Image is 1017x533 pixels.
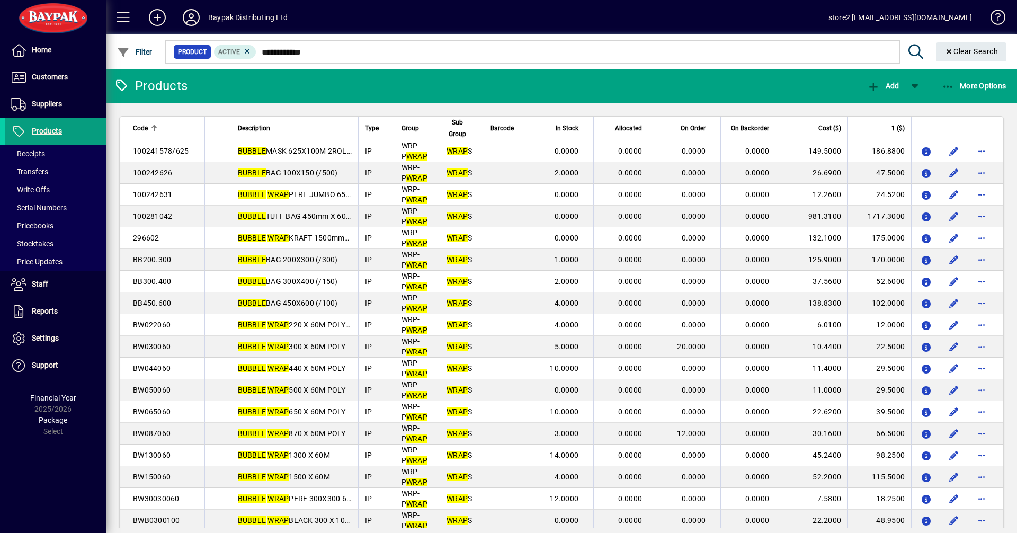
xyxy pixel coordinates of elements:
[133,299,171,307] span: BB450.600
[5,298,106,325] a: Reports
[365,147,372,155] span: IP
[133,407,171,416] span: BW065060
[32,361,58,369] span: Support
[847,140,911,162] td: 186.8800
[365,342,372,351] span: IP
[973,273,990,290] button: More options
[238,168,338,177] span: BAG 100X150 (/500)
[618,255,643,264] span: 0.0000
[365,234,372,242] span: IP
[11,149,45,158] span: Receipts
[847,423,911,445] td: 66.5000
[402,228,427,247] span: WRP-P
[406,326,427,334] em: WRAP
[618,234,643,242] span: 0.0000
[847,292,911,314] td: 102.0000
[5,253,106,271] a: Price Updates
[945,316,962,333] button: Edit
[973,164,990,181] button: More options
[406,413,427,421] em: WRAP
[133,364,171,372] span: BW044060
[11,167,48,176] span: Transfers
[555,234,579,242] span: 0.0000
[447,342,468,351] em: WRAP
[447,190,472,199] span: S
[114,42,155,61] button: Filter
[32,73,68,81] span: Customers
[238,234,365,242] span: KRAFT 1500mmX60M
[402,122,419,134] span: Group
[973,208,990,225] button: More options
[133,190,172,199] span: 100242631
[867,82,899,90] span: Add
[32,334,59,342] span: Settings
[618,190,643,199] span: 0.0000
[238,299,266,307] em: BUBBLE
[618,277,643,286] span: 0.0000
[238,386,266,394] em: BUBBLE
[784,249,847,271] td: 125.9000
[365,299,372,307] span: IP
[847,358,911,379] td: 29.5000
[618,386,643,394] span: 0.0000
[973,490,990,507] button: More options
[727,122,779,134] div: On Backorder
[944,47,998,56] span: Clear Search
[447,342,472,351] span: S
[402,163,427,182] span: WRP-P
[238,277,338,286] span: BAG 300X400 (/150)
[447,147,468,155] em: WRAP
[114,77,188,94] div: Products
[945,273,962,290] button: Edit
[267,190,289,199] em: WRAP
[238,147,266,155] em: BUBBLE
[5,145,106,163] a: Receipts
[447,234,472,242] span: S
[745,364,770,372] span: 0.0000
[973,338,990,355] button: More options
[784,358,847,379] td: 11.4000
[267,407,289,416] em: WRAP
[973,512,990,529] button: More options
[490,122,523,134] div: Barcode
[555,299,579,307] span: 4.0000
[133,277,171,286] span: BB300.400
[238,364,345,372] span: 440 X 60M POLY
[402,315,427,334] span: WRP-P
[402,250,427,269] span: WRP-P
[847,249,911,271] td: 170.0000
[555,342,579,351] span: 5.0000
[745,342,770,351] span: 0.0000
[178,47,207,57] span: Product
[133,234,159,242] span: 296602
[682,190,706,199] span: 0.0000
[406,348,427,356] em: WRAP
[447,407,468,416] em: WRAP
[11,221,53,230] span: Pricebooks
[5,64,106,91] a: Customers
[891,122,905,134] span: 1 ($)
[945,295,962,312] button: Edit
[983,2,1004,37] a: Knowledge Base
[238,321,379,329] span: 220 X 60M POLY (215MM)
[447,299,472,307] span: S
[490,122,514,134] span: Barcode
[402,272,427,291] span: WRP-P
[406,152,427,161] em: WRAP
[447,407,472,416] span: S
[133,342,171,351] span: BW030060
[618,407,643,416] span: 0.0000
[555,277,579,286] span: 2.0000
[267,234,289,242] em: WRAP
[447,234,468,242] em: WRAP
[267,364,289,372] em: WRAP
[218,48,240,56] span: Active
[5,199,106,217] a: Serial Numbers
[238,277,266,286] em: BUBBLE
[365,407,372,416] span: IP
[140,8,174,27] button: Add
[174,8,208,27] button: Profile
[32,280,48,288] span: Staff
[402,141,427,161] span: WRP-P
[133,122,148,134] span: Code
